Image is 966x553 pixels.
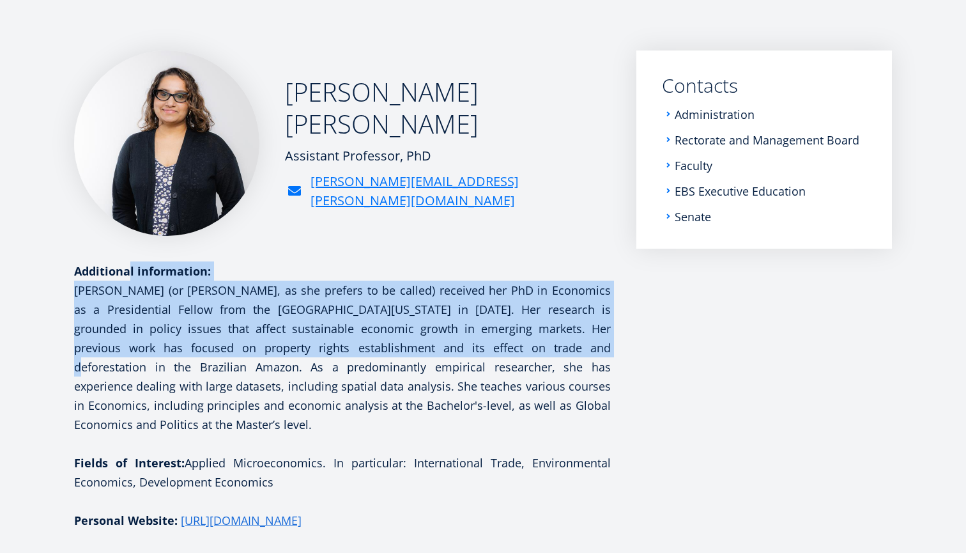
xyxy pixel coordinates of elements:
a: Senate [675,210,711,223]
div: Assistant Professor, PhD [285,146,611,166]
strong: Fields of Interest: [74,455,185,471]
strong: Personal Website: [74,513,178,528]
p: Applied Microeconomics. In particular: International Trade, Environmental Economics, Development ... [74,453,611,492]
p: [PERSON_NAME] (or [PERSON_NAME], as she prefers to be called) received her PhD in Economics as a ... [74,281,611,434]
a: [PERSON_NAME][EMAIL_ADDRESS][PERSON_NAME][DOMAIN_NAME] [310,172,611,210]
a: Administration [675,108,755,121]
a: [URL][DOMAIN_NAME] [181,511,302,530]
h2: [PERSON_NAME] [PERSON_NAME] [285,76,611,140]
div: Additional information: [74,261,611,281]
a: Contacts [662,76,866,95]
a: EBS Executive Education [675,185,806,198]
a: Faculty [675,159,712,172]
img: Niveditha Prabakaran Pankova [74,51,259,236]
a: Rectorate and Management Board [675,134,859,146]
